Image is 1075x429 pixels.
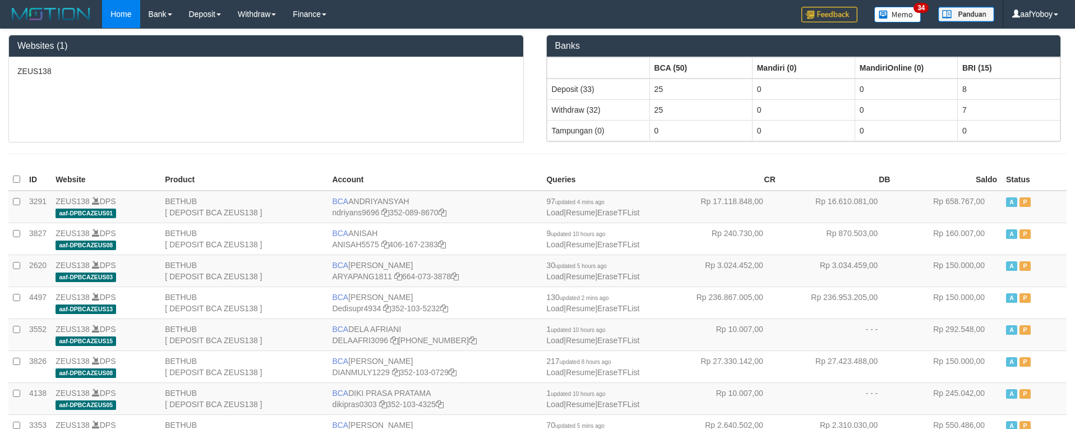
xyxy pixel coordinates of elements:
td: DPS [51,255,160,287]
a: Resume [566,240,595,249]
span: Paused [1019,197,1031,207]
span: Paused [1019,325,1031,335]
td: Rp 245.042,00 [894,382,1002,414]
th: Website [51,169,160,191]
h3: Banks [555,41,1053,51]
td: 25 [649,79,752,100]
span: BCA [332,357,348,366]
span: aaf-DPBCAZEUS01 [56,209,116,218]
span: | | [546,389,639,409]
td: 25 [649,99,752,120]
td: 0 [855,120,957,141]
a: Resume [566,304,595,313]
th: Account [327,169,542,191]
td: ANISAH 406-167-2383 [327,223,542,255]
span: aaf-DPBCAZEUS15 [56,336,116,346]
a: Copy 8692458639 to clipboard [469,336,477,345]
td: DPS [51,382,160,414]
a: Copy Dedisupr4934 to clipboard [383,304,391,313]
td: BETHUB [ DEPOSIT BCA ZEUS138 ] [160,223,327,255]
a: Copy 3521035232 to clipboard [440,304,448,313]
th: DB [780,169,895,191]
a: EraseTFList [597,400,639,409]
a: Resume [566,272,595,281]
a: Copy 3521034325 to clipboard [436,400,444,409]
a: Copy 3521030729 to clipboard [449,368,456,377]
td: Rp 150.000,00 [894,350,1002,382]
span: | | [546,357,639,377]
span: 217 [546,357,611,366]
td: 0 [752,120,855,141]
a: Resume [566,368,595,377]
a: Load [546,240,564,249]
td: [PERSON_NAME] 352-103-5232 [327,287,542,319]
span: | | [546,293,639,313]
span: Paused [1019,229,1031,239]
td: Rp 240.730,00 [665,223,780,255]
td: DPS [51,319,160,350]
a: Copy DIANMULY1229 to clipboard [392,368,400,377]
td: Rp 150.000,00 [894,287,1002,319]
a: Resume [566,400,595,409]
a: Load [546,400,564,409]
a: Copy ANISAH5575 to clipboard [381,240,389,249]
a: Dedisupr4934 [332,304,381,313]
a: Resume [566,208,595,217]
td: Tampungan (0) [547,120,649,141]
td: Rp 870.503,00 [780,223,895,255]
td: 2620 [25,255,51,287]
td: 0 [855,79,957,100]
span: updated 2 mins ago [560,295,609,301]
td: 3291 [25,191,51,223]
a: Load [546,336,564,345]
span: | | [546,197,639,217]
span: aaf-DPBCAZEUS08 [56,241,116,250]
td: Rp 3.024.452,00 [665,255,780,287]
td: 3552 [25,319,51,350]
td: DPS [51,287,160,319]
span: 130 [546,293,608,302]
a: EraseTFList [597,240,639,249]
td: 0 [855,99,957,120]
td: 7 [957,99,1060,120]
td: BETHUB [ DEPOSIT BCA ZEUS138 ] [160,382,327,414]
td: Rp 292.548,00 [894,319,1002,350]
span: Active [1006,389,1017,399]
td: Rp 150.000,00 [894,255,1002,287]
td: Rp 236.867.005,00 [665,287,780,319]
td: DPS [51,223,160,255]
td: 0 [752,79,855,100]
span: | | [546,325,639,345]
a: Load [546,272,564,281]
td: Rp 16.610.081,00 [780,191,895,223]
span: BCA [332,229,348,238]
span: 97 [546,197,604,206]
a: dikipras0303 [332,400,376,409]
a: EraseTFList [597,304,639,313]
td: - - - [780,319,895,350]
span: 1 [546,325,605,334]
span: Active [1006,261,1017,271]
a: ZEUS138 [56,261,90,270]
td: Rp 160.007,00 [894,223,1002,255]
td: Rp 658.767,00 [894,191,1002,223]
a: Load [546,208,564,217]
td: 3826 [25,350,51,382]
span: 1 [546,389,605,398]
span: 34 [913,3,929,13]
td: Rp 10.007,00 [665,382,780,414]
a: Copy DELAAFRI3096 to clipboard [390,336,398,345]
th: Product [160,169,327,191]
a: Resume [566,336,595,345]
span: BCA [332,389,348,398]
a: EraseTFList [597,272,639,281]
img: Feedback.jpg [801,7,857,22]
td: DPS [51,350,160,382]
a: DIANMULY1229 [332,368,389,377]
td: 0 [649,120,752,141]
img: Button%20Memo.svg [874,7,921,22]
th: Saldo [894,169,1002,191]
span: aaf-DPBCAZEUS13 [56,305,116,314]
span: updated 5 mins ago [555,423,605,429]
span: Active [1006,229,1017,239]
